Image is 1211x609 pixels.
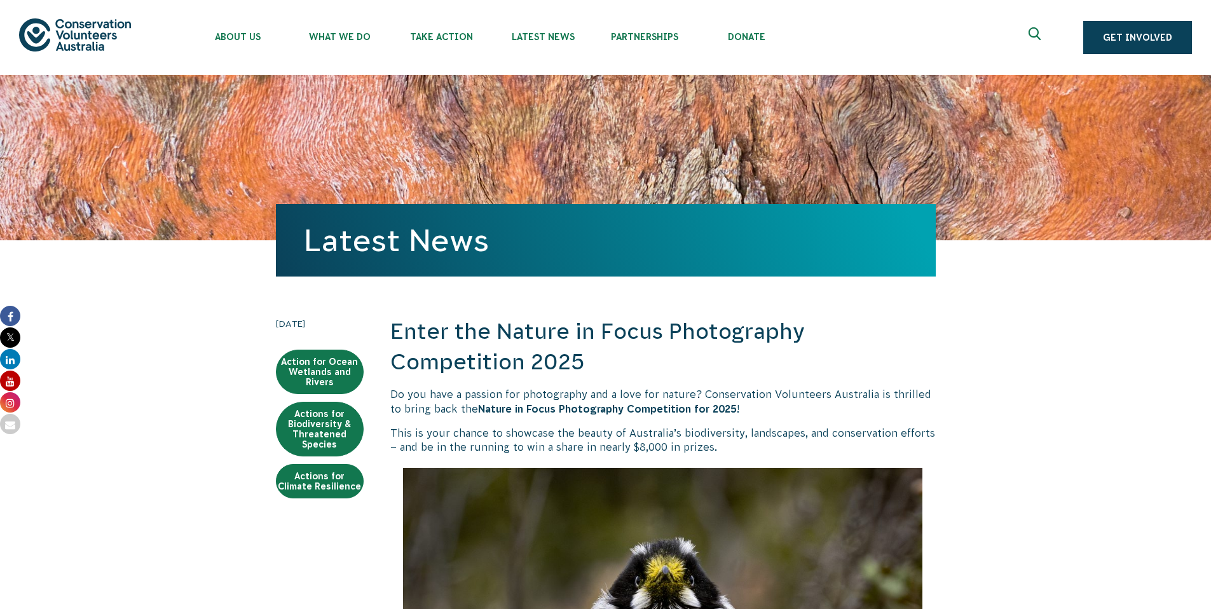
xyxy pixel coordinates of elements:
[19,18,131,51] img: logo.svg
[390,387,936,416] p: Do you have a passion for photography and a love for nature? Conservation Volunteers Australia is...
[390,317,936,377] h2: Enter the Nature in Focus Photography Competition 2025
[289,32,390,42] span: What We Do
[390,32,492,42] span: Take Action
[1029,27,1044,48] span: Expand search box
[276,402,364,456] a: Actions for Biodiversity & Threatened Species
[492,32,594,42] span: Latest News
[1021,22,1051,53] button: Expand search box Close search box
[1083,21,1192,54] a: Get Involved
[187,32,289,42] span: About Us
[276,350,364,394] a: Action for Ocean Wetlands and Rivers
[390,426,936,455] p: This is your chance to showcase the beauty of Australia’s biodiversity, landscapes, and conservat...
[304,223,489,257] a: Latest News
[594,32,695,42] span: Partnerships
[276,464,364,498] a: Actions for Climate Resilience
[276,317,364,331] time: [DATE]
[695,32,797,42] span: Donate
[478,403,737,414] strong: Nature in Focus Photography Competition for 2025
